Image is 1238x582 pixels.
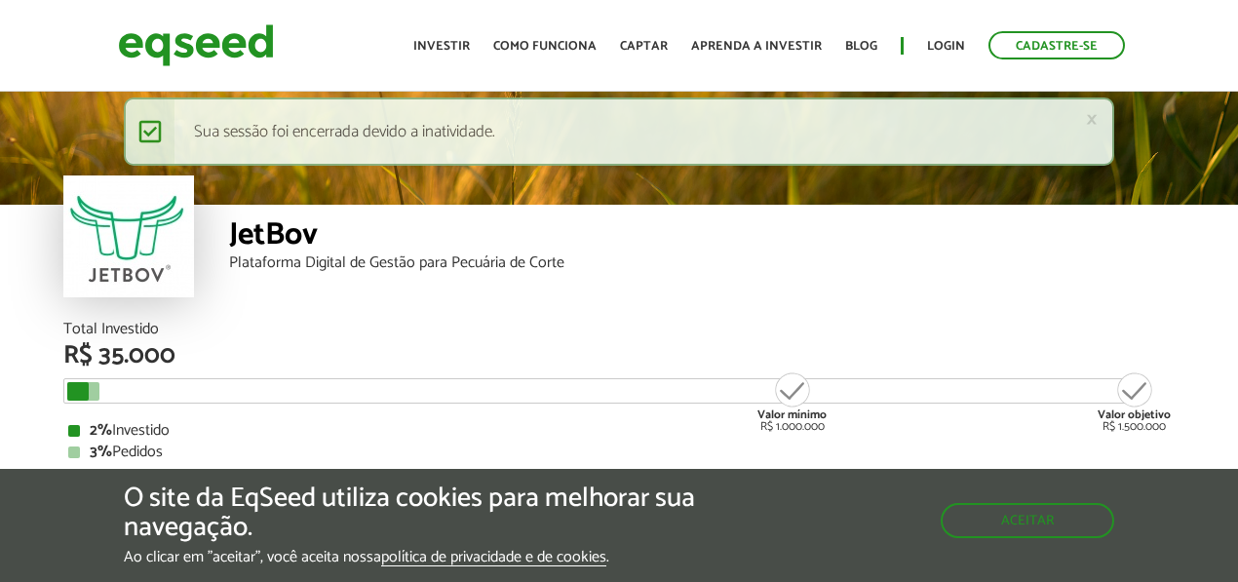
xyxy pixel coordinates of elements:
[90,417,112,444] strong: 2%
[988,31,1125,59] a: Cadastre-se
[757,406,827,424] strong: Valor mínimo
[68,423,1170,439] div: Investido
[124,97,1114,166] div: Sua sessão foi encerrada devido a inatividade.
[229,219,1175,255] div: JetBov
[755,370,829,433] div: R$ 1.000.000
[229,255,1175,271] div: Plataforma Digital de Gestão para Pecuária de Corte
[845,40,877,53] a: Blog
[493,40,597,53] a: Como funciona
[63,322,1175,337] div: Total Investido
[68,445,1170,460] div: Pedidos
[90,439,112,465] strong: 3%
[1098,370,1171,433] div: R$ 1.500.000
[124,548,718,566] p: Ao clicar em "aceitar", você aceita nossa .
[620,40,668,53] a: Captar
[118,19,274,71] img: EqSeed
[691,40,822,53] a: Aprenda a investir
[1098,406,1171,424] strong: Valor objetivo
[1086,109,1098,130] a: ×
[927,40,965,53] a: Login
[63,343,1175,369] div: R$ 35.000
[124,484,718,544] h5: O site da EqSeed utiliza cookies para melhorar sua navegação.
[381,550,606,566] a: política de privacidade e de cookies
[941,503,1114,538] button: Aceitar
[413,40,470,53] a: Investir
